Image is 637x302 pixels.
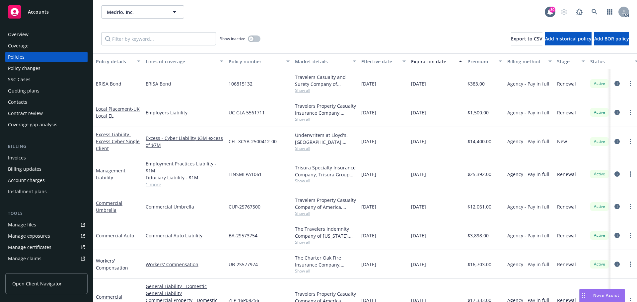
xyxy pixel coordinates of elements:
[96,58,133,65] div: Policy details
[8,63,40,74] div: Policy changes
[507,80,549,87] span: Agency - Pay in full
[590,58,631,65] div: Status
[579,289,625,302] button: Nova Assist
[507,171,549,178] span: Agency - Pay in full
[5,40,88,51] a: Coverage
[554,53,588,69] button: Stage
[295,239,356,245] span: Show all
[229,138,277,145] span: CEL-XCYB-2500412-00
[292,53,359,69] button: Market details
[8,86,39,96] div: Quoting plans
[229,232,257,239] span: BA-2S573754
[101,32,216,45] input: Filter by keyword...
[507,138,549,145] span: Agency - Pay in full
[5,231,88,241] a: Manage exposures
[96,232,134,239] a: Commercial Auto
[5,186,88,197] a: Installment plans
[5,143,88,150] div: Billing
[408,53,465,69] button: Expiration date
[5,253,88,264] a: Manage claims
[593,109,606,115] span: Active
[467,109,489,116] span: $1,500.00
[146,203,223,210] a: Commercial Umbrella
[8,265,39,275] div: Manage BORs
[465,53,505,69] button: Premium
[146,80,223,87] a: ERISA Bond
[229,171,262,178] span: TINSMLPA1061
[507,232,549,239] span: Agency - Pay in full
[295,178,356,184] span: Show all
[613,260,621,268] a: circleInformation
[295,225,356,239] div: The Travelers Indemnity Company of [US_STATE], Travelers Insurance
[295,164,356,178] div: Trisura Specialty Insurance Company, Trisura Group Ltd., RT Specialty Insurance Services, LLC (RS...
[557,261,576,268] span: Renewal
[295,132,356,146] div: Underwriters at Lloyd's, [GEOGRAPHIC_DATA], [PERSON_NAME] of London, CRC Group
[594,32,629,45] button: Add BOR policy
[467,232,489,239] span: $3,898.00
[12,280,62,287] span: Open Client Navigator
[361,109,376,116] span: [DATE]
[295,74,356,88] div: Travelers Casualty and Surety Company of America, Travelers Insurance
[8,164,41,174] div: Billing updates
[593,261,606,267] span: Active
[411,138,426,145] span: [DATE]
[507,203,549,210] span: Agency - Pay in full
[593,204,606,210] span: Active
[295,88,356,93] span: Show all
[361,261,376,268] span: [DATE]
[467,203,491,210] span: $12,061.00
[96,131,140,151] a: Excess Liability
[295,197,356,211] div: Travelers Property Casualty Company of America, Travelers Insurance
[593,81,606,87] span: Active
[467,58,495,65] div: Premium
[593,292,619,298] span: Nova Assist
[557,171,576,178] span: Renewal
[8,74,31,85] div: SSC Cases
[588,5,601,19] a: Search
[545,35,592,42] span: Add historical policy
[295,58,349,65] div: Market details
[557,80,576,87] span: Renewal
[143,53,226,69] button: Lines of coverage
[146,58,216,65] div: Lines of coverage
[146,283,223,297] a: General Liability - Domestic General Liability
[295,146,356,151] span: Show all
[626,108,634,116] a: more
[8,97,27,107] div: Contacts
[5,152,88,163] a: Invoices
[8,119,57,130] div: Coverage gap analysis
[613,170,621,178] a: circleInformation
[507,109,549,116] span: Agency - Pay in full
[626,203,634,211] a: more
[411,171,426,178] span: [DATE]
[545,32,592,45] button: Add historical policy
[613,231,621,239] a: circleInformation
[146,109,223,116] a: Employers Liability
[8,231,50,241] div: Manage exposures
[229,80,252,87] span: 106815132
[613,138,621,146] a: circleInformation
[557,58,578,65] div: Stage
[505,53,554,69] button: Billing method
[8,253,41,264] div: Manage claims
[511,32,542,45] button: Export to CSV
[295,102,356,116] div: Travelers Property Casualty Insurance Company, Travelers Insurance
[507,261,549,268] span: Agency - Pay in full
[5,119,88,130] a: Coverage gap analysis
[96,200,122,213] a: Commercial Umbrella
[5,3,88,21] a: Accounts
[229,203,260,210] span: CUP-2S767500
[8,219,36,230] div: Manage files
[557,138,567,145] span: New
[573,5,586,19] a: Report a Bug
[107,9,164,16] span: Medrio, Inc.
[146,232,223,239] a: Commercial Auto Liability
[594,35,629,42] span: Add BOR policy
[603,5,616,19] a: Switch app
[613,108,621,116] a: circleInformation
[295,254,356,268] div: The Charter Oak Fire Insurance Company, Travelers Insurance
[229,261,258,268] span: UB-2S577974
[8,242,51,253] div: Manage certificates
[593,139,606,145] span: Active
